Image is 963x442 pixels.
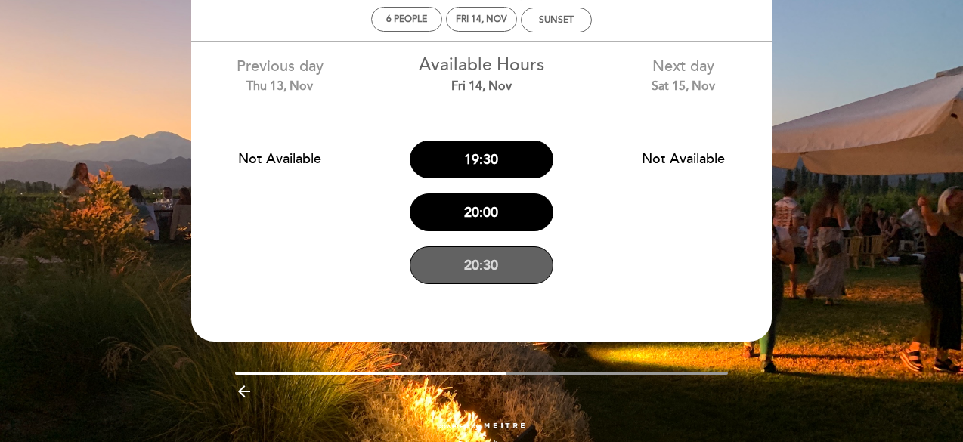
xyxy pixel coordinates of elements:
div: Fri 14, Nov [392,78,571,95]
button: 20:00 [410,193,553,231]
div: Thu 13, Nov [190,78,370,95]
div: Sat 15, Nov [593,78,773,95]
button: 20:30 [410,246,553,284]
a: powered by [437,421,526,431]
div: Fri 14, Nov [456,14,507,25]
button: Not Available [208,140,351,178]
i: arrow_backward [235,382,253,400]
div: Available Hours [392,53,571,95]
span: powered by [437,421,479,431]
div: SUNSET [539,14,574,26]
img: MEITRE [483,422,526,430]
span: 6 people [386,14,427,25]
button: 19:30 [410,141,553,178]
div: Next day [593,56,773,94]
div: Previous day [190,56,370,94]
button: Not Available [612,140,755,178]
